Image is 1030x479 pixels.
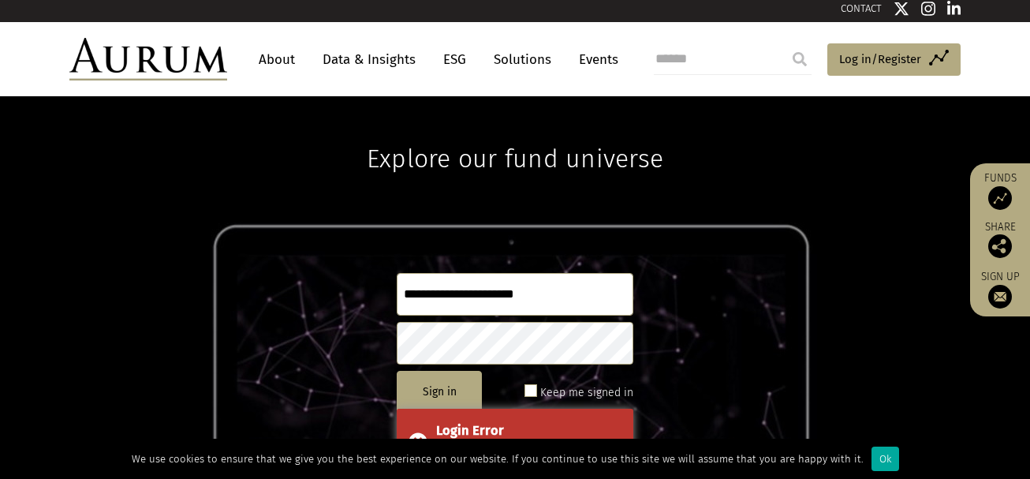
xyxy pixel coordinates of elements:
[367,96,663,174] h1: Explore our fund universe
[827,43,961,77] a: Log in/Register
[435,45,474,74] a: ESG
[978,171,1022,210] a: Funds
[978,270,1022,309] a: Sign up
[784,43,815,75] input: Submit
[540,384,633,402] label: Keep me signed in
[839,50,921,69] span: Log in/Register
[397,371,482,414] button: Sign in
[947,1,961,17] img: Linkedin icon
[571,45,618,74] a: Events
[988,234,1012,258] img: Share this post
[894,1,909,17] img: Twitter icon
[436,421,621,441] div: Login Error
[251,45,303,74] a: About
[978,222,1022,258] div: Share
[921,1,935,17] img: Instagram icon
[841,2,882,14] a: CONTACT
[69,38,227,80] img: Aurum
[988,285,1012,309] img: Sign up to our newsletter
[871,447,899,471] div: Ok
[988,186,1012,210] img: Access Funds
[315,45,424,74] a: Data & Insights
[486,45,559,74] a: Solutions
